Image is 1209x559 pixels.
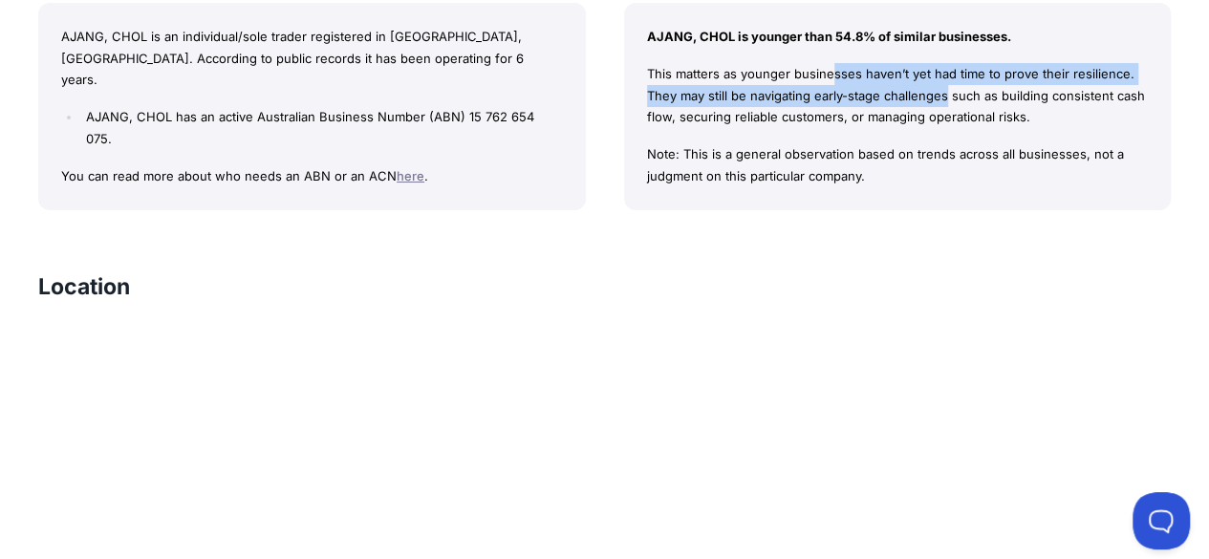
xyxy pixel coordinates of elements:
a: here [397,168,424,183]
h3: Location [38,271,130,302]
p: Note: This is a general observation based on trends across all businesses, not a judgment on this... [647,143,1149,187]
li: AJANG, CHOL has an active Australian Business Number (ABN) 15 762 654 075. [81,106,562,150]
p: AJANG, CHOL is an individual/sole trader registered in [GEOGRAPHIC_DATA], [GEOGRAPHIC_DATA]. Acco... [61,26,563,91]
p: This matters as younger businesses haven’t yet had time to prove their resilience. They may still... [647,63,1149,128]
p: AJANG, CHOL is younger than 54.8% of similar businesses. [647,26,1149,48]
p: You can read more about who needs an ABN or an ACN . [61,165,563,187]
iframe: Toggle Customer Support [1133,492,1190,549]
